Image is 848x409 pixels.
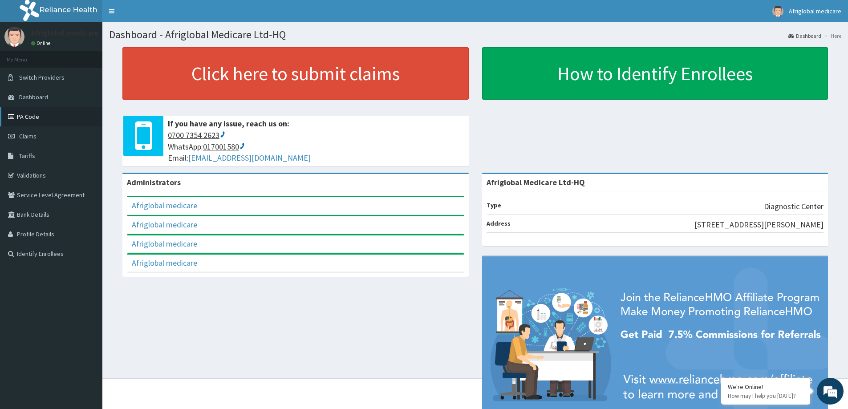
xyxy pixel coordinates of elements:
a: Afriglobal medicare [132,219,197,230]
strong: Afriglobal Medicare Ltd-HQ [487,177,585,187]
p: How may I help you today? [728,392,803,400]
a: Afriglobal medicare [132,258,197,268]
a: Click here to submit claims [122,47,469,100]
p: [STREET_ADDRESS][PERSON_NAME] [694,219,824,231]
b: Address [487,219,511,227]
b: Administrators [127,177,181,187]
p: Afriglobal medicare [31,29,99,37]
b: If you have any issue, reach us on: [168,118,289,129]
li: Here [822,32,841,40]
img: User Image [772,6,783,17]
ctc: Call 017001580 with Linkus Desktop Client [203,142,245,152]
ctcspan: 0700 7354 2623 [168,130,219,140]
span: Switch Providers [19,73,65,81]
a: Dashboard [788,32,821,40]
ctcspan: 017001580 [203,142,239,152]
span: WhatsApp: Email: [168,130,464,164]
div: We're Online! [728,383,803,391]
b: Type [487,201,501,209]
span: Afriglobal medicare [789,7,841,15]
img: User Image [4,27,24,47]
h1: Dashboard - Afriglobal Medicare Ltd-HQ [109,29,841,40]
span: Dashboard [19,93,48,101]
a: How to Identify Enrollees [482,47,828,100]
p: Diagnostic Center [764,201,824,212]
span: Tariffs [19,152,35,160]
span: Claims [19,132,37,140]
a: Online [31,40,53,46]
a: [EMAIL_ADDRESS][DOMAIN_NAME] [188,153,311,163]
a: Afriglobal medicare [132,239,197,249]
ctc: Call 0700 7354 2623 with Linkus Desktop Client [168,130,226,140]
a: Afriglobal medicare [132,200,197,211]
